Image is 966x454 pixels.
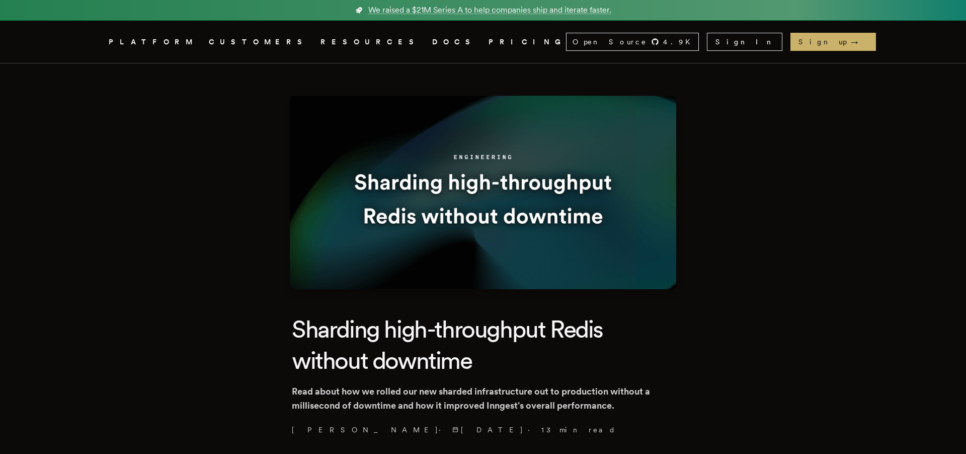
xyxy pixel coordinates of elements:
span: We raised a $21M Series A to help companies ship and iterate faster. [368,4,611,16]
a: Sign up [790,33,876,51]
span: 13 min read [541,425,616,435]
p: [PERSON_NAME] · · [292,425,674,435]
span: 4.9 K [663,37,696,47]
span: → [851,37,868,47]
nav: Global [80,21,886,63]
a: PRICING [489,36,566,48]
a: Sign In [707,33,782,51]
a: CUSTOMERS [209,36,308,48]
span: [DATE] [452,425,524,435]
button: RESOURCES [320,36,420,48]
p: Read about how we rolled our new sharded infrastructure out to production without a millisecond o... [292,384,674,413]
button: PLATFORM [109,36,197,48]
a: DOCS [432,36,476,48]
img: Featured image for Sharding high-throughput Redis without downtime blog post [290,96,676,289]
span: Open Source [573,37,647,47]
h1: Sharding high-throughput Redis without downtime [292,313,674,376]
